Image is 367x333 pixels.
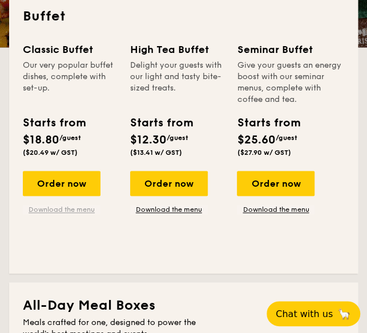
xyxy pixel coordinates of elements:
div: High Tea Buffet [130,42,224,57]
div: Delight your guests with our light and tasty bite-sized treats. [130,60,224,105]
span: /guest [59,134,81,142]
span: $25.60 [237,133,275,147]
span: ($27.90 w/ GST) [237,149,291,157]
a: Download the menu [237,205,314,214]
div: Seminar Buffet [237,42,344,57]
div: Order now [130,171,208,196]
div: Order now [237,171,314,196]
div: Our very popular buffet dishes, complete with set-up. [23,60,116,105]
div: Starts from [237,114,286,131]
span: /guest [275,134,297,142]
div: Starts from [23,114,65,131]
span: ($20.49 w/ GST) [23,149,78,157]
button: Chat with us🦙 [267,301,360,326]
span: $12.30 [130,133,167,147]
span: $18.80 [23,133,59,147]
div: Give your guests an energy boost with our seminar menus, complete with coffee and tea. [237,60,344,105]
h2: All-Day Meal Boxes [23,296,344,314]
h2: Buffet [23,7,344,26]
a: Download the menu [23,205,100,214]
span: 🦙 [337,307,351,320]
div: Classic Buffet [23,42,116,57]
span: Chat with us [276,309,333,319]
div: Starts from [130,114,172,131]
span: ($13.41 w/ GST) [130,149,182,157]
div: Order now [23,171,100,196]
span: /guest [167,134,188,142]
a: Download the menu [130,205,208,214]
